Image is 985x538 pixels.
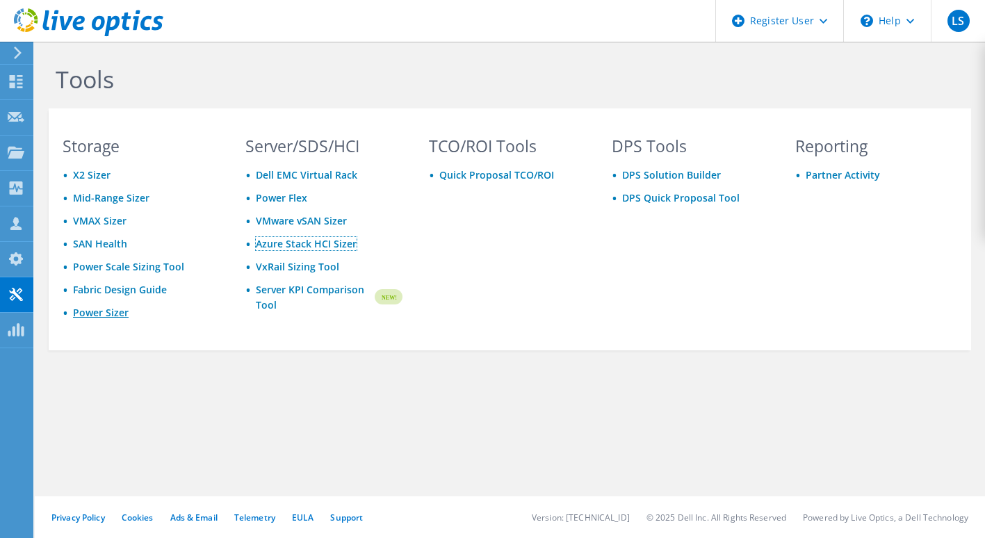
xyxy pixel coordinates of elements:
[622,191,740,204] a: DPS Quick Proposal Tool
[256,214,347,227] a: VMware vSAN Sizer
[122,512,154,523] a: Cookies
[73,168,111,181] a: X2 Sizer
[292,512,314,523] a: EULA
[73,306,129,319] a: Power Sizer
[234,512,275,523] a: Telemetry
[245,138,402,154] h3: Server/SDS/HCI
[373,281,402,313] img: new-badge.svg
[795,138,952,154] h3: Reporting
[73,283,167,296] a: Fabric Design Guide
[439,168,554,181] a: Quick Proposal TCO/ROI
[56,65,957,94] h1: Tools
[73,237,127,250] a: SAN Health
[256,237,357,250] a: Azure Stack HCI Sizer
[429,138,585,154] h3: TCO/ROI Tools
[51,512,105,523] a: Privacy Policy
[947,10,970,32] span: LS
[612,138,768,154] h3: DPS Tools
[170,512,218,523] a: Ads & Email
[861,15,873,27] svg: \n
[63,138,219,154] h3: Storage
[73,191,149,204] a: Mid-Range Sizer
[806,168,880,181] a: Partner Activity
[73,260,184,273] a: Power Scale Sizing Tool
[256,191,307,204] a: Power Flex
[256,282,372,313] a: Server KPI Comparison Tool
[532,512,630,523] li: Version: [TECHNICAL_ID]
[646,512,786,523] li: © 2025 Dell Inc. All Rights Reserved
[256,168,357,181] a: Dell EMC Virtual Rack
[256,260,339,273] a: VxRail Sizing Tool
[803,512,968,523] li: Powered by Live Optics, a Dell Technology
[73,214,127,227] a: VMAX Sizer
[622,168,721,181] a: DPS Solution Builder
[330,512,363,523] a: Support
